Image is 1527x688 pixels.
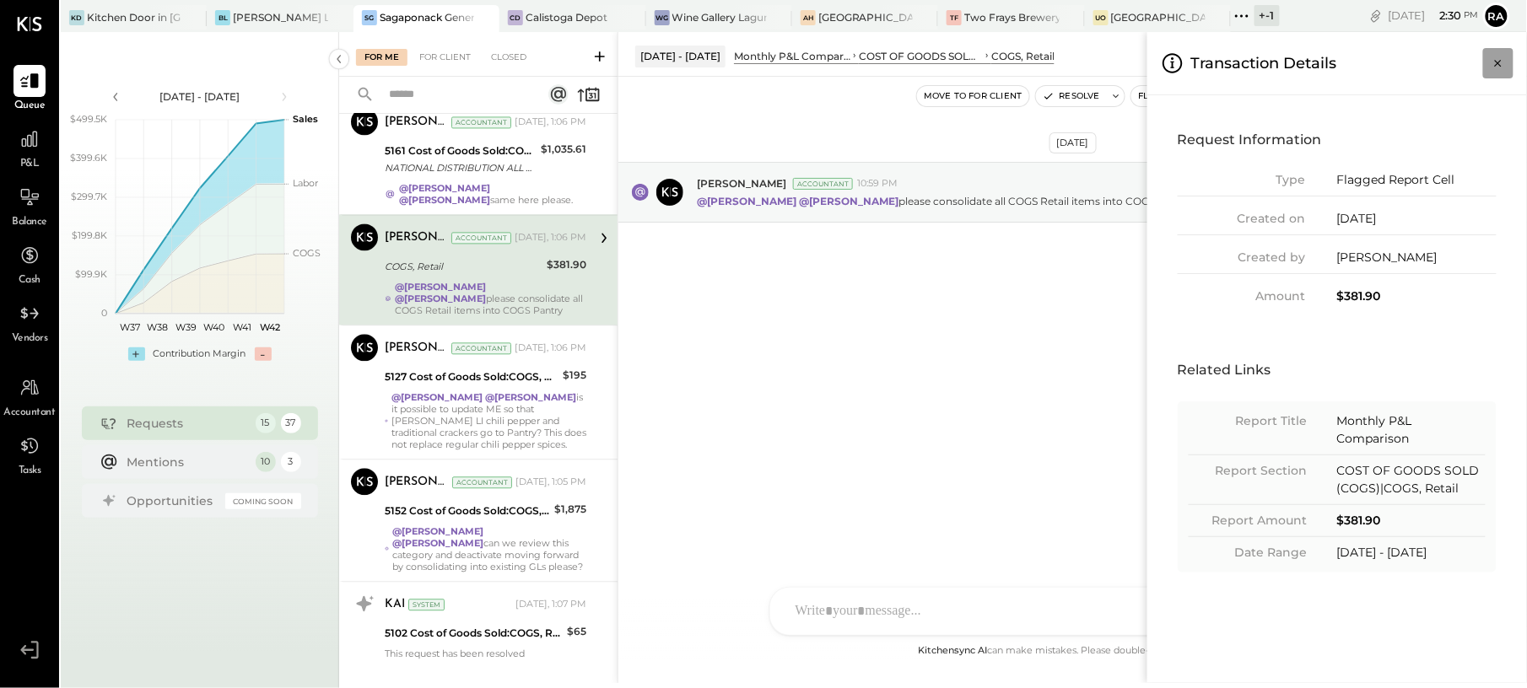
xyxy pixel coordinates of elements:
[127,492,217,509] div: Opportunities
[69,10,84,25] div: KD
[233,321,251,333] text: W41
[655,10,670,25] div: WG
[1255,5,1280,26] div: + -1
[281,413,301,433] div: 37
[1178,210,1305,228] div: Created on
[12,215,47,230] span: Balance
[147,321,168,333] text: W38
[1,372,58,421] a: Accountant
[281,452,301,472] div: 3
[1178,126,1497,154] h4: Request Information
[362,10,377,25] div: SG
[1368,7,1384,24] div: copy link
[119,321,139,333] text: W37
[1337,412,1486,448] div: Monthly P&L Comparison
[87,10,181,24] div: Kitchen Door in [GEOGRAPHIC_DATA]
[70,113,107,125] text: $499.5K
[1178,288,1305,305] div: Amount
[818,10,913,24] div: [GEOGRAPHIC_DATA]
[293,113,318,125] text: Sales
[154,347,246,361] div: Contribution Margin
[128,347,145,361] div: +
[260,321,280,333] text: W42
[1389,8,1479,24] div: [DATE]
[947,10,962,25] div: TF
[672,10,767,24] div: Wine Gallery Laguna
[101,307,107,319] text: 0
[12,331,48,347] span: Vendors
[19,464,41,479] span: Tasks
[128,89,272,104] div: [DATE] - [DATE]
[801,10,816,25] div: AH
[1111,10,1206,24] div: [GEOGRAPHIC_DATA]
[1483,48,1514,78] button: Close panel
[1483,3,1510,30] button: Ra
[20,157,40,172] span: P&L
[293,247,321,259] text: COGS
[1337,512,1486,529] div: $381.90
[215,10,230,25] div: BL
[127,415,247,432] div: Requests
[1337,288,1497,305] div: $381.90
[71,191,107,202] text: $299.7K
[225,493,301,509] div: Coming Soon
[72,229,107,241] text: $199.8K
[70,152,107,164] text: $399.6K
[1,298,58,347] a: Vendors
[1337,210,1497,228] div: [DATE]
[203,321,224,333] text: W40
[526,10,607,24] div: Calistoga Depot
[1189,512,1308,529] div: Report Amount
[293,177,318,189] text: Labor
[256,452,276,472] div: 10
[1189,544,1308,562] div: Date Range
[380,10,474,24] div: Sagaponack General Store
[127,454,247,470] div: Mentions
[1,430,58,479] a: Tasks
[1189,462,1308,480] div: Report Section
[175,321,196,333] text: W39
[1191,46,1337,81] h3: Transaction Details
[1,239,58,288] a: Cash
[19,273,40,288] span: Cash
[1,123,58,172] a: P&L
[1093,10,1109,25] div: Uo
[75,268,107,280] text: $99.9K
[14,99,46,114] span: Queue
[1178,249,1305,266] div: Created by
[1189,412,1308,430] div: Report Title
[1178,356,1497,384] h4: Related Links
[1337,249,1497,266] div: [PERSON_NAME]
[256,413,276,433] div: 15
[255,347,272,361] div: -
[1337,462,1486,497] div: COST OF GOODS SOLD (COGS)|COGS, Retail
[1178,171,1305,189] div: Type
[1337,171,1497,189] div: Flagged Report Cell
[1337,544,1486,562] div: [DATE] - [DATE]
[508,10,523,25] div: CD
[1,65,58,114] a: Queue
[4,406,56,421] span: Accountant
[964,10,1059,24] div: Two Frays Brewery
[1,181,58,230] a: Balance
[233,10,327,24] div: [PERSON_NAME] Latte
